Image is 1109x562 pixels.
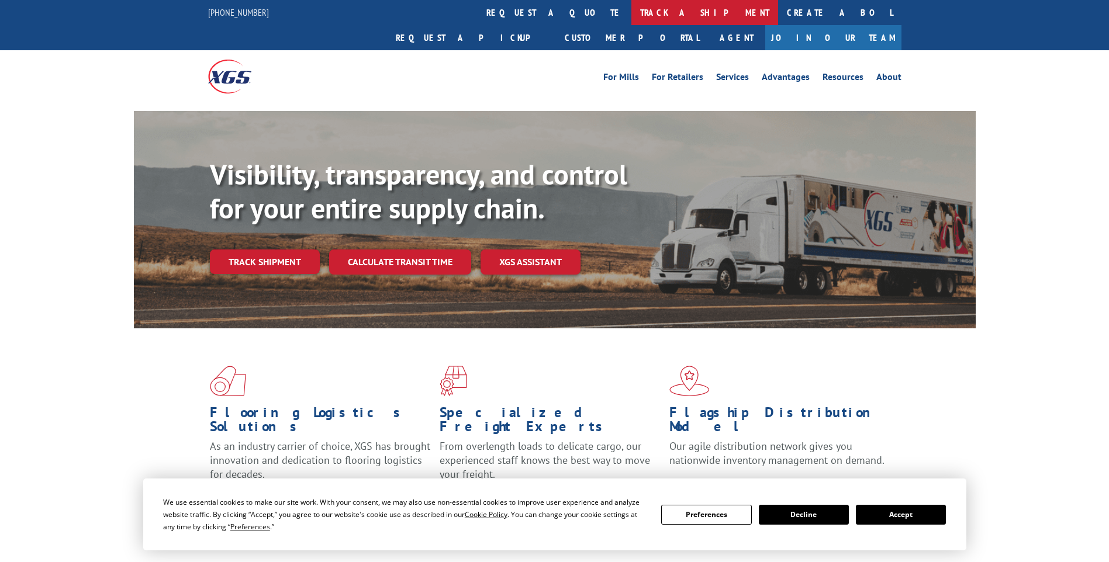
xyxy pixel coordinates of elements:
[708,25,765,50] a: Agent
[465,509,507,519] span: Cookie Policy
[652,72,703,85] a: For Retailers
[661,505,751,525] button: Preferences
[669,439,885,467] span: Our agile distribution network gives you nationwide inventory management on demand.
[762,72,810,85] a: Advantages
[669,366,710,396] img: xgs-icon-flagship-distribution-model-red
[765,25,901,50] a: Join Our Team
[603,72,639,85] a: For Mills
[556,25,708,50] a: Customer Portal
[329,249,471,275] a: Calculate transit time
[210,439,430,481] span: As an industry carrier of choice, XGS has brought innovation and dedication to flooring logistics...
[669,478,815,491] a: Learn More >
[440,439,661,491] p: From overlength loads to delicate cargo, our experienced staff knows the best way to move your fr...
[481,249,581,275] a: XGS ASSISTANT
[823,72,863,85] a: Resources
[716,72,749,85] a: Services
[876,72,901,85] a: About
[759,505,849,525] button: Decline
[143,478,966,550] div: Cookie Consent Prompt
[856,505,946,525] button: Accept
[387,25,556,50] a: Request a pickup
[440,405,661,439] h1: Specialized Freight Experts
[669,405,890,439] h1: Flagship Distribution Model
[210,156,627,226] b: Visibility, transparency, and control for your entire supply chain.
[163,496,647,533] div: We use essential cookies to make our site work. With your consent, we may also use non-essential ...
[210,249,320,274] a: Track shipment
[210,405,431,439] h1: Flooring Logistics Solutions
[210,366,246,396] img: xgs-icon-total-supply-chain-intelligence-red
[440,366,467,396] img: xgs-icon-focused-on-flooring-red
[230,522,270,532] span: Preferences
[208,6,269,18] a: [PHONE_NUMBER]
